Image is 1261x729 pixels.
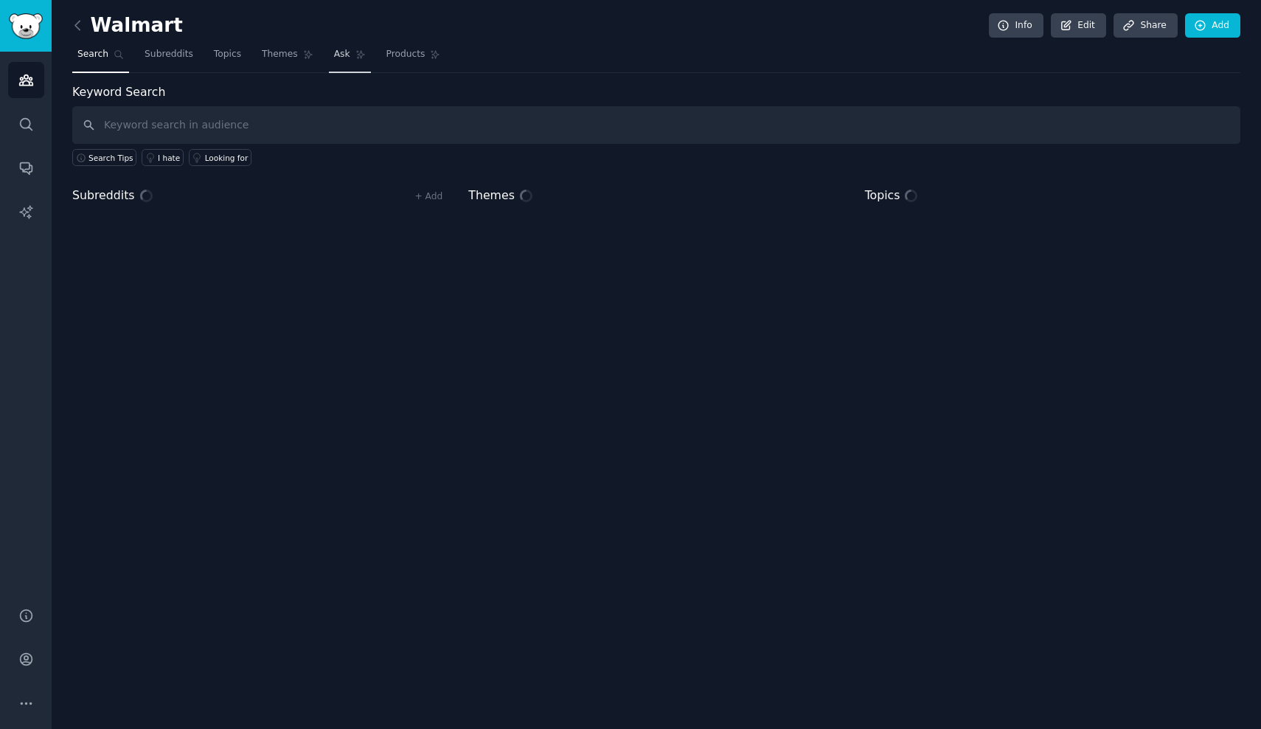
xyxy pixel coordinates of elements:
[72,85,165,99] label: Keyword Search
[989,13,1043,38] a: Info
[209,43,246,73] a: Topics
[72,149,136,166] button: Search Tips
[865,187,900,205] span: Topics
[1051,13,1106,38] a: Edit
[386,48,425,61] span: Products
[145,48,193,61] span: Subreddits
[381,43,446,73] a: Products
[158,153,180,163] div: I hate
[72,187,135,205] span: Subreddits
[262,48,298,61] span: Themes
[468,187,515,205] span: Themes
[9,13,43,39] img: GummySearch logo
[88,153,133,163] span: Search Tips
[329,43,371,73] a: Ask
[1185,13,1240,38] a: Add
[414,191,442,201] a: + Add
[139,43,198,73] a: Subreddits
[77,48,108,61] span: Search
[142,149,184,166] a: I hate
[72,106,1240,144] input: Keyword search in audience
[214,48,241,61] span: Topics
[334,48,350,61] span: Ask
[257,43,319,73] a: Themes
[205,153,249,163] div: Looking for
[72,14,183,38] h2: Walmart
[1114,13,1177,38] a: Share
[189,149,251,166] a: Looking for
[72,43,129,73] a: Search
